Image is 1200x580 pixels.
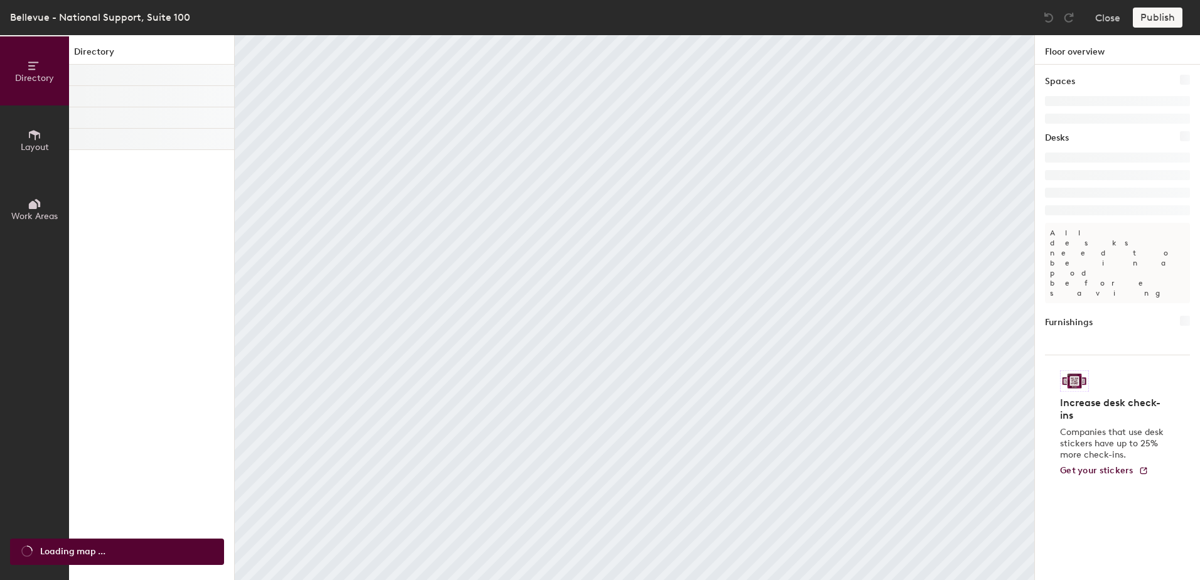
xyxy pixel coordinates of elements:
[1063,11,1075,24] img: Redo
[21,142,49,153] span: Layout
[15,73,54,83] span: Directory
[1045,75,1075,89] h1: Spaces
[40,545,105,559] span: Loading map ...
[1060,397,1167,422] h4: Increase desk check-ins
[69,45,234,65] h1: Directory
[1060,466,1149,476] a: Get your stickers
[1035,35,1200,65] h1: Floor overview
[1045,131,1069,145] h1: Desks
[1042,11,1055,24] img: Undo
[11,211,58,222] span: Work Areas
[1060,427,1167,461] p: Companies that use desk stickers have up to 25% more check-ins.
[1045,316,1093,330] h1: Furnishings
[1060,465,1133,476] span: Get your stickers
[1095,8,1120,28] button: Close
[1060,370,1089,392] img: Sticker logo
[1045,223,1190,303] p: All desks need to be in a pod before saving
[235,35,1034,580] canvas: Map
[10,9,190,25] div: Bellevue - National Support, Suite 100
